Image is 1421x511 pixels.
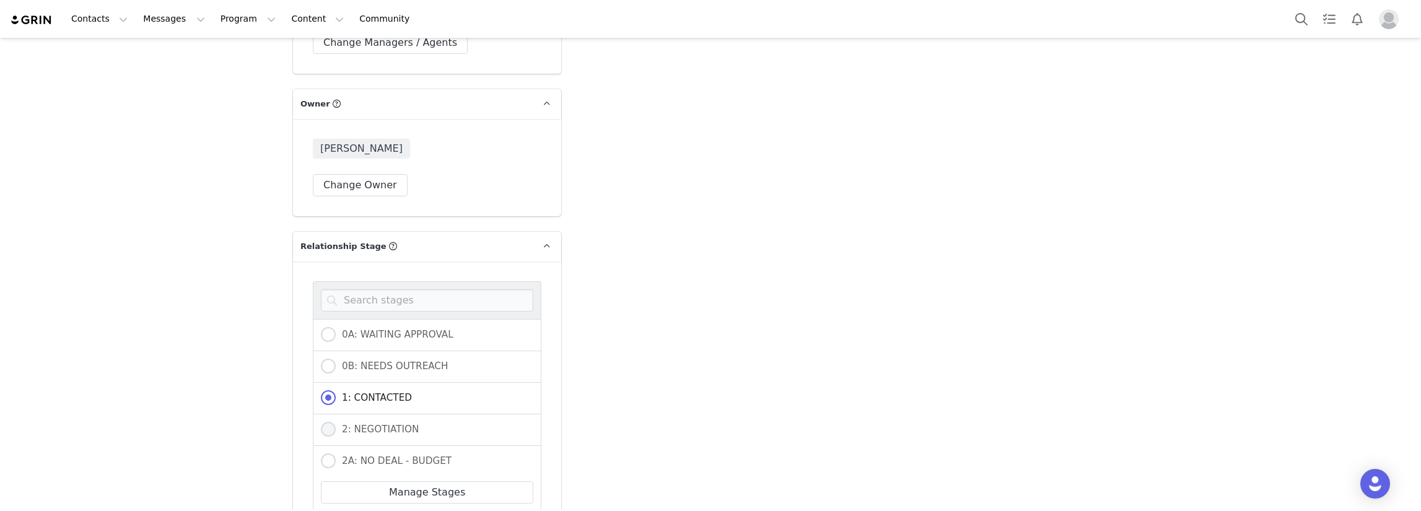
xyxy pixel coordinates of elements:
button: Messages [136,5,212,33]
a: Tasks [1316,5,1343,33]
input: Search stages [321,289,533,312]
button: Notifications [1344,5,1371,33]
p: Hi [PERSON_NAME] [PERSON_NAME], [5,5,422,15]
button: Change Owner [313,174,408,196]
a: Community [352,5,422,33]
span: 0A: WAITING APPROVAL [336,329,453,340]
span: [PERSON_NAME] [313,139,410,159]
span: it. [198,71,204,81]
span: Owner [300,98,330,110]
p: If you did not request this email, feel free to ignore [5,71,422,81]
span: 1: CONTACTED [336,392,412,403]
button: Search [1288,5,1315,33]
img: grin logo [10,14,53,26]
button: Content [284,5,351,33]
button: Contacts [64,5,135,33]
img: placeholder-profile.jpg [1379,9,1399,29]
button: Change Managers / Agents [313,32,468,54]
span: 2A: NO DEAL - BUDGET [336,455,452,466]
a: Verify [5,42,52,62]
div: Open Intercom Messenger [1360,469,1390,499]
p: You’re almost done! Please click the link below to verify your email. The link expires in 1 hour. [5,24,422,33]
span: 2: NEGOTIATION [336,424,419,435]
button: Program [213,5,284,33]
button: Profile [1371,9,1411,29]
span: Relationship Stage [300,240,387,253]
a: Manage Stages [321,481,533,504]
span: 0B: NEEDS OUTREACH [336,360,448,372]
